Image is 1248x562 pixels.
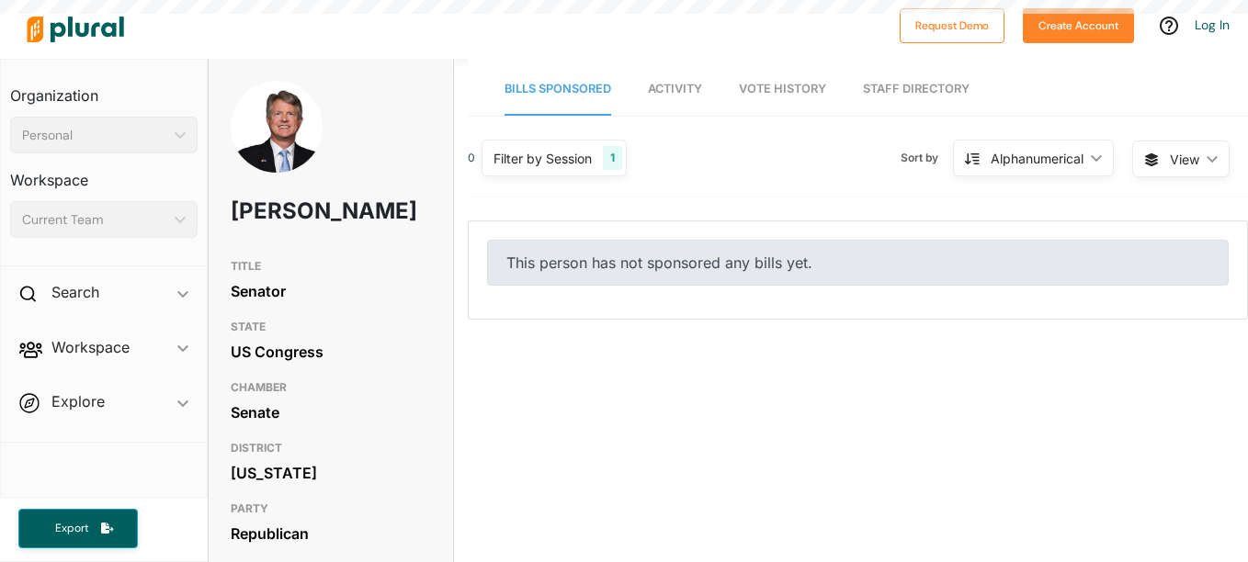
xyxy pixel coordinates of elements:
[231,437,431,459] h3: DISTRICT
[648,82,702,96] span: Activity
[231,316,431,338] h3: STATE
[10,69,198,109] h3: Organization
[991,149,1083,168] div: Alphanumerical
[231,255,431,277] h3: TITLE
[231,498,431,520] h3: PARTY
[18,509,138,548] button: Export
[22,210,167,230] div: Current Team
[231,81,323,193] img: Headshot of Roger Marshall
[22,126,167,145] div: Personal
[900,15,1004,34] a: Request Demo
[231,520,431,547] div: Republican
[487,240,1229,286] div: This person has not sponsored any bills yet.
[231,377,431,399] h3: CHAMBER
[863,63,970,116] a: Staff Directory
[231,338,431,365] div: US Congress
[1023,15,1134,34] a: Create Account
[505,82,611,96] span: Bills Sponsored
[900,8,1004,43] button: Request Demo
[494,149,592,168] div: Filter by Session
[1023,8,1134,43] button: Create Account
[51,282,99,302] h2: Search
[1195,17,1230,33] a: Log In
[42,521,101,536] span: Export
[10,153,198,194] h3: Workspace
[739,82,826,96] span: Vote History
[231,459,431,487] div: [US_STATE]
[505,63,611,116] a: Bills Sponsored
[603,146,622,170] div: 1
[648,63,702,116] a: Activity
[1170,150,1199,169] span: View
[901,150,953,166] span: Sort by
[231,277,431,305] div: Senator
[231,184,351,239] h1: [PERSON_NAME]
[231,399,431,426] div: Senate
[739,63,826,116] a: Vote History
[468,150,475,166] div: 0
